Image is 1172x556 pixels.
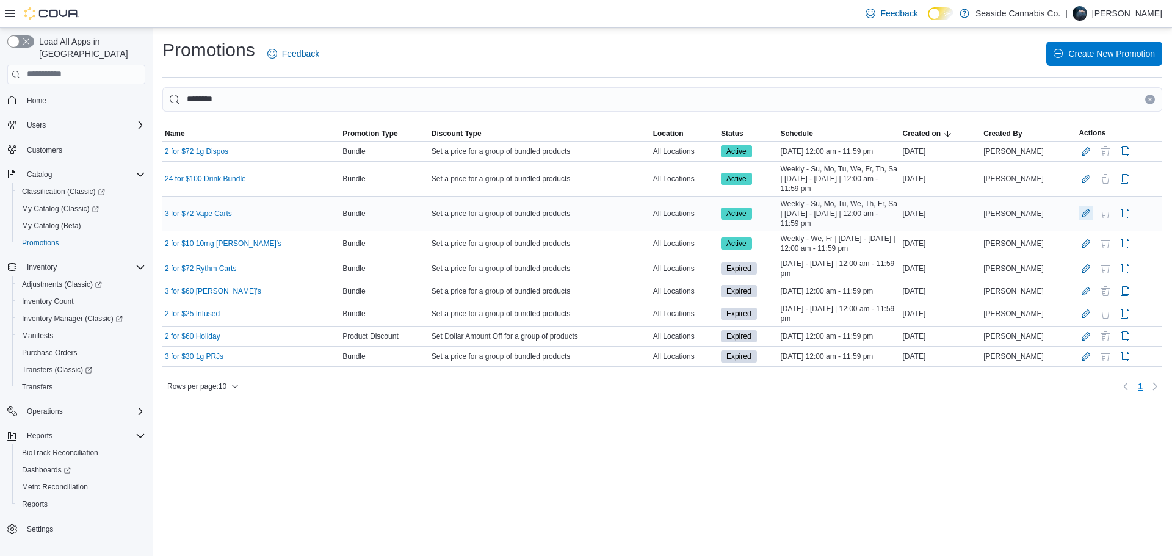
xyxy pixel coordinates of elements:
a: 24 for $100 Drink Bundle [165,174,246,184]
button: Reports [2,427,150,444]
button: Inventory [2,259,150,276]
span: Bundle [342,352,365,361]
div: [DATE] [900,284,982,298]
span: Catalog [22,167,145,182]
button: Delete Promotion [1098,306,1113,321]
span: Discount Type [432,129,482,139]
span: Inventory Count [22,297,74,306]
span: 1 [1138,380,1143,392]
span: Dashboards [22,465,71,475]
span: Weekly - We, Fr | [DATE] - [DATE] | 12:00 am - 11:59 pm [781,234,898,253]
div: Set a price for a group of bundled products [429,171,651,186]
span: All Locations [653,174,695,184]
span: Active [721,208,752,220]
span: Classification (Classic) [22,187,105,197]
span: Transfers (Classic) [17,363,145,377]
div: [DATE] [900,144,982,159]
p: Seaside Cannabis Co. [975,6,1060,21]
span: Reports [22,428,145,443]
button: Clone Promotion [1118,329,1132,344]
span: Adjustments (Classic) [17,277,145,292]
button: Edit Promotion [1079,306,1093,321]
span: Bundle [342,309,365,319]
a: Inventory Manager (Classic) [12,310,150,327]
span: Users [27,120,46,130]
button: Manifests [12,327,150,344]
span: [PERSON_NAME] [983,239,1044,248]
span: Transfers [22,382,52,392]
span: All Locations [653,209,695,218]
button: Metrc Reconciliation [12,478,150,496]
a: Classification (Classic) [12,183,150,200]
a: Dashboards [17,463,76,477]
a: Inventory Count [17,294,79,309]
div: [DATE] [900,171,982,186]
span: [PERSON_NAME] [983,309,1044,319]
span: Customers [27,145,62,155]
button: Operations [2,403,150,420]
a: Adjustments (Classic) [17,277,107,292]
button: Clone Promotion [1118,261,1132,276]
button: Delete Promotion [1098,236,1113,251]
button: Home [2,92,150,109]
a: 3 for $72 Vape Carts [165,209,232,218]
div: Set a price for a group of bundled products [429,144,651,159]
span: Expired [721,330,757,342]
a: Adjustments (Classic) [12,276,150,293]
span: Create New Promotion [1068,48,1155,60]
span: [DATE] - [DATE] | 12:00 am - 11:59 pm [781,259,898,278]
span: Manifests [17,328,145,343]
button: Created By [981,126,1076,141]
button: Delete Promotion [1098,171,1113,186]
span: [PERSON_NAME] [983,331,1044,341]
button: Next page [1148,379,1162,394]
span: Status [721,129,743,139]
span: Reports [27,431,52,441]
button: Operations [22,404,68,419]
div: Set a price for a group of bundled products [429,236,651,251]
a: My Catalog (Classic) [17,201,104,216]
ul: Pagination for table: [1133,377,1148,396]
span: Manifests [22,331,53,341]
span: Expired [726,286,751,297]
h1: Promotions [162,38,255,62]
a: Purchase Orders [17,345,82,360]
span: Active [726,208,747,219]
button: Inventory Count [12,293,150,310]
a: 2 for $60 Holiday [165,331,220,341]
span: Promotions [17,236,145,250]
a: Promotions [17,236,64,250]
div: Set a price for a group of bundled products [429,349,651,364]
button: Delete Promotion [1098,261,1113,276]
a: Classification (Classic) [17,184,110,199]
div: [DATE] [900,261,982,276]
button: Reports [12,496,150,513]
button: Edit Promotion [1079,206,1093,220]
span: All Locations [653,264,695,273]
span: Purchase Orders [17,345,145,360]
a: 2 for $25 Infused [165,309,220,319]
span: All Locations [653,331,695,341]
a: Settings [22,522,58,536]
button: Promotions [12,234,150,251]
button: Clone Promotion [1118,284,1132,298]
div: [DATE] [900,236,982,251]
span: Users [22,118,145,132]
span: Catalog [27,170,52,179]
span: Expired [726,308,751,319]
a: Customers [22,143,67,157]
a: 3 for $60 [PERSON_NAME]'s [165,286,261,296]
img: Cova [24,7,79,20]
div: Ryan Friend [1073,6,1087,21]
span: All Locations [653,352,695,361]
span: Expired [721,350,757,363]
span: Transfers [17,380,145,394]
button: My Catalog (Beta) [12,217,150,234]
button: Edit Promotion [1079,329,1093,344]
p: | [1065,6,1068,21]
div: [DATE] [900,329,982,344]
button: Clone Promotion [1118,206,1132,221]
span: Active [726,173,747,184]
button: Name [162,126,340,141]
span: All Locations [653,309,695,319]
